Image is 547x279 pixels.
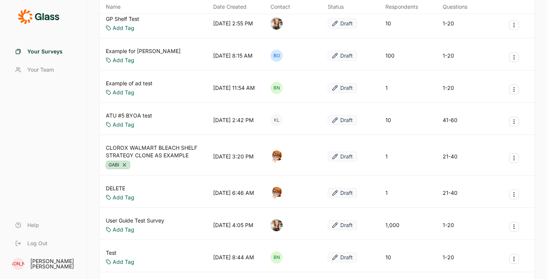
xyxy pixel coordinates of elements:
[385,221,399,229] div: 1,000
[113,121,134,129] a: Add Tag
[270,82,283,94] div: BN
[270,150,283,163] img: o7kyh2p2njg4amft5nuk.png
[213,254,254,261] div: [DATE] 8:44 AM
[213,20,253,27] div: [DATE] 2:55 PM
[385,3,418,11] div: Respondents
[12,258,24,270] div: [PERSON_NAME]
[270,251,283,263] div: BN
[106,3,121,11] span: Name
[328,152,357,161] button: Draft
[328,51,357,61] button: Draft
[443,116,457,124] div: 41-60
[443,153,457,160] div: 21-40
[106,185,134,192] a: DELETE
[509,20,519,30] button: Survey Actions
[385,153,388,160] div: 1
[385,116,391,124] div: 10
[113,24,134,32] a: Add Tag
[328,83,357,93] button: Draft
[328,3,344,11] div: Status
[328,252,357,262] button: Draft
[213,221,253,229] div: [DATE] 4:05 PM
[270,50,283,62] div: BO
[385,52,395,60] div: 100
[30,259,78,269] div: [PERSON_NAME] [PERSON_NAME]
[509,153,519,163] button: Survey Actions
[270,114,283,126] div: KL
[27,221,39,229] span: Help
[509,190,519,199] button: Survey Actions
[443,254,454,261] div: 1-20
[213,189,254,197] div: [DATE] 6:46 AM
[106,80,152,87] a: Example of ad test
[106,112,152,119] a: ATU #5 BYOA test
[385,189,388,197] div: 1
[270,219,283,231] img: k5jor735xiww1e2xqlyf.png
[27,48,63,55] span: Your Surveys
[328,115,357,125] button: Draft
[113,89,134,96] a: Add Tag
[213,153,254,160] div: [DATE] 3:20 PM
[106,249,134,257] a: Test
[328,220,357,230] button: Draft
[328,19,357,28] button: Draft
[113,56,134,64] a: Add Tag
[385,254,391,261] div: 10
[443,3,467,11] div: Questions
[385,20,391,27] div: 10
[443,20,454,27] div: 1-20
[270,187,283,199] img: o7kyh2p2njg4amft5nuk.png
[270,3,290,11] div: Contact
[213,116,254,124] div: [DATE] 2:42 PM
[385,84,388,92] div: 1
[509,52,519,62] button: Survey Actions
[113,194,134,201] a: Add Tag
[27,240,47,247] span: Log Out
[27,66,54,74] span: Your Team
[509,254,519,264] button: Survey Actions
[106,47,181,55] a: Example for [PERSON_NAME]
[443,189,457,197] div: 21-40
[113,258,134,266] a: Add Tag
[213,84,255,92] div: [DATE] 11:54 AM
[213,52,253,60] div: [DATE] 8:15 AM
[509,85,519,94] button: Survey Actions
[113,226,134,234] a: Add Tag
[443,52,454,60] div: 1-20
[509,222,519,232] button: Survey Actions
[509,117,519,127] button: Survey Actions
[106,217,164,224] a: User Guide Test Survey
[213,3,247,11] span: Date Created
[270,17,283,30] img: k5jor735xiww1e2xqlyf.png
[443,221,454,229] div: 1-20
[443,84,454,92] div: 1-20
[106,144,210,159] a: CLOROX WALMART BLEACH SHELF STRATEGY CLONE AS EXAMPLE
[106,15,139,23] a: GP Shelf Test
[328,188,357,198] button: Draft
[106,161,130,169] div: GABI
